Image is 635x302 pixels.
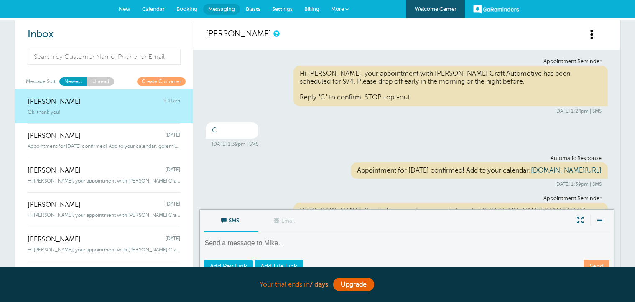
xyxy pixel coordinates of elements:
[584,260,609,273] a: Send
[206,122,258,139] div: C
[212,58,602,65] div: Appointment Reminder
[163,98,180,106] span: 9:11am
[166,236,180,244] span: [DATE]
[293,66,608,106] div: Hi [PERSON_NAME], your appointment with [PERSON_NAME] Craft Automotive has been scheduled for 9/4...
[210,210,252,230] span: SMS
[166,132,180,140] span: [DATE]
[15,89,193,124] a: [PERSON_NAME] 9:11am Ok, thank you!
[28,236,81,244] span: [PERSON_NAME]
[15,123,193,158] a: [PERSON_NAME] [DATE] Appointment for [DATE] confirmed! Add to your calendar: goreminde
[255,260,303,273] a: Add File Link
[206,29,271,38] a: [PERSON_NAME]
[59,77,87,85] a: Newest
[212,141,602,147] div: [DATE] 1:39pm | SMS
[166,167,180,175] span: [DATE]
[309,281,328,288] a: 7 days
[28,49,181,65] input: Search by Customer Name, Phone, or Email
[208,6,235,12] span: Messaging
[203,4,240,15] a: Messaging
[212,195,602,202] div: Appointment Reminder
[28,109,61,115] span: Ok, thank you!
[26,77,57,85] span: Message Sort:
[304,6,319,12] span: Billing
[331,6,344,12] span: More
[351,162,608,179] div: Appointment for [DATE] confirmed! Add to your calendar:
[166,201,180,209] span: [DATE]
[265,210,306,230] span: Email
[109,276,527,294] div: Your trial ends in .
[28,98,81,106] span: [PERSON_NAME]
[15,192,193,227] a: [PERSON_NAME] [DATE] Hi [PERSON_NAME], your appointment with [PERSON_NAME] Craft Automotive has b...
[212,155,602,162] div: Automatic Response
[28,178,180,184] span: Hi [PERSON_NAME], your appointment with [PERSON_NAME] Craft Automotive has been scheduled f
[212,108,602,114] div: [DATE] 1:24pm | SMS
[272,6,293,12] span: Settings
[28,201,81,209] span: [PERSON_NAME]
[531,167,602,174] a: [DOMAIN_NAME][URL]
[210,263,247,270] span: Add Pay Link
[15,261,193,296] a: [PERSON_NAME] [DATE] Hi [PERSON_NAME], your appointment with [PERSON_NAME] Craft Automotive has b...
[246,6,260,12] span: Blasts
[333,278,374,291] a: Upgrade
[119,6,130,12] span: New
[137,77,186,85] a: Create Customer
[273,31,278,36] a: This is a history of all communications between GoReminders and your customer.
[28,143,180,149] span: Appointment for [DATE] confirmed! Add to your calendar: goreminde
[142,6,165,12] span: Calendar
[176,6,197,12] span: Booking
[28,28,180,41] h2: Inbox
[15,158,193,193] a: [PERSON_NAME] [DATE] Hi [PERSON_NAME], your appointment with [PERSON_NAME] Craft Automotive has b...
[260,263,297,270] span: Add File Link
[293,203,608,243] div: Hi [PERSON_NAME], Reminding you of your appointment with [PERSON_NAME] [DATE][DATE]. Please drop ...
[87,77,114,85] a: Unread
[204,260,253,273] a: Add Pay Link
[28,167,81,175] span: [PERSON_NAME]
[28,247,180,253] span: Hi [PERSON_NAME], your appointment with [PERSON_NAME] Craft Automotive has been scheduled for
[28,212,180,218] span: Hi [PERSON_NAME], your appointment with [PERSON_NAME] Craft Automotive has been scheduled fo
[258,210,313,232] label: This customer does not have an email address.
[28,132,81,140] span: [PERSON_NAME]
[212,181,602,187] div: [DATE] 1:39pm | SMS
[15,227,193,261] a: [PERSON_NAME] [DATE] Hi [PERSON_NAME], your appointment with [PERSON_NAME] Craft Automotive has b...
